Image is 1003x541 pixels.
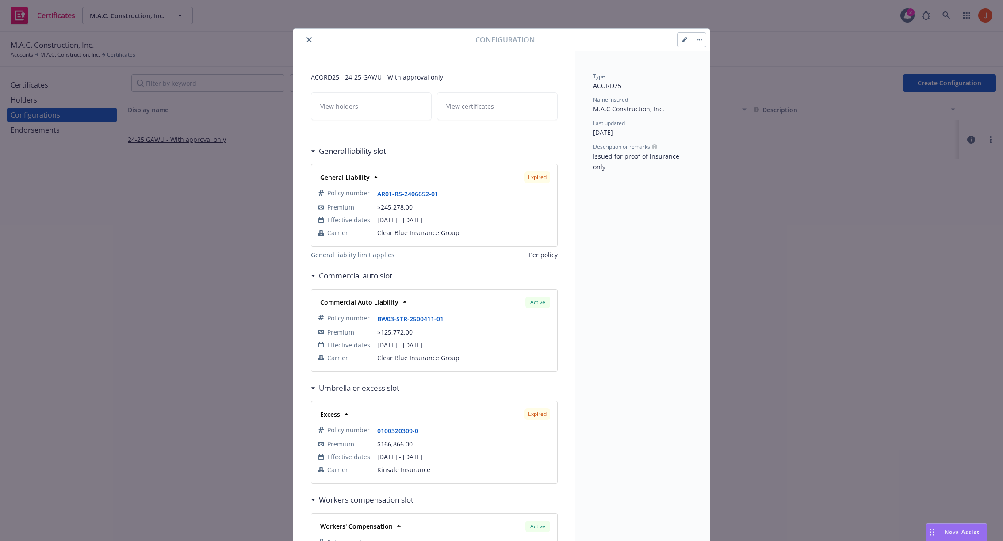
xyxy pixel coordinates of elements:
[311,250,394,259] span: General liabiity limit applies
[311,494,413,506] div: Workers compensation slot
[377,315,451,323] a: BW03-STR-2500411-01
[327,425,370,434] span: Policy number
[377,314,451,324] span: BW03-STR-2500411-01
[377,228,550,237] span: Clear Blue Insurance Group
[475,34,535,45] span: Configuration
[327,188,370,198] span: Policy number
[320,298,398,306] strong: Commercial Auto Liability
[311,382,399,394] div: Umbrella or excess slot
[319,494,413,506] h3: Workers compensation slot
[327,340,370,350] span: Effective dates
[311,145,386,157] div: General liability slot
[593,105,664,113] span: M.A.C Construction, Inc.
[529,522,547,530] span: Active
[327,313,370,323] span: Policy number
[327,353,348,362] span: Carrier
[327,228,348,237] span: Carrier
[327,465,348,474] span: Carrier
[377,452,550,461] span: [DATE] - [DATE]
[327,439,354,449] span: Premium
[528,410,547,418] span: Expired
[945,528,980,536] span: Nova Assist
[377,190,445,198] a: AR01-RS-2406652-01
[320,522,393,530] strong: Workers' Compensation
[377,215,550,225] span: [DATE] - [DATE]
[593,96,628,103] span: Name insured
[377,426,425,435] span: 0100320309-0
[529,250,558,259] span: Per policy
[377,203,413,211] span: $245,278.00
[593,152,681,171] span: Issued for proof of insurance only
[593,128,613,137] span: [DATE]
[311,72,558,82] span: ACORD25 - 24-25 GAWU - With approval only
[593,81,621,90] span: ACORD25
[319,382,399,394] h3: Umbrella or excess slot
[327,452,370,461] span: Effective dates
[320,410,340,419] strong: Excess
[304,34,314,45] button: close
[528,173,547,181] span: Expired
[593,143,650,150] span: Description or remarks
[926,524,938,541] div: Drag to move
[377,353,550,362] span: Clear Blue Insurance Group
[529,298,547,306] span: Active
[377,189,445,198] span: AR01-RS-2406652-01
[327,215,370,225] span: Effective dates
[319,145,386,157] h3: General liability slot
[593,119,625,127] span: Last updated
[377,328,413,336] span: $125,772.00
[311,270,392,282] div: Commercial auto slot
[319,270,392,282] h3: Commercial auto slot
[593,72,605,80] span: Type
[377,427,425,435] a: 0100320309-0
[377,465,550,474] span: Kinsale Insurance
[327,202,354,212] span: Premium
[926,523,987,541] button: Nova Assist
[377,340,550,350] span: [DATE] - [DATE]
[320,173,370,182] strong: General Liability
[327,328,354,337] span: Premium
[377,440,413,448] span: $166,866.00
